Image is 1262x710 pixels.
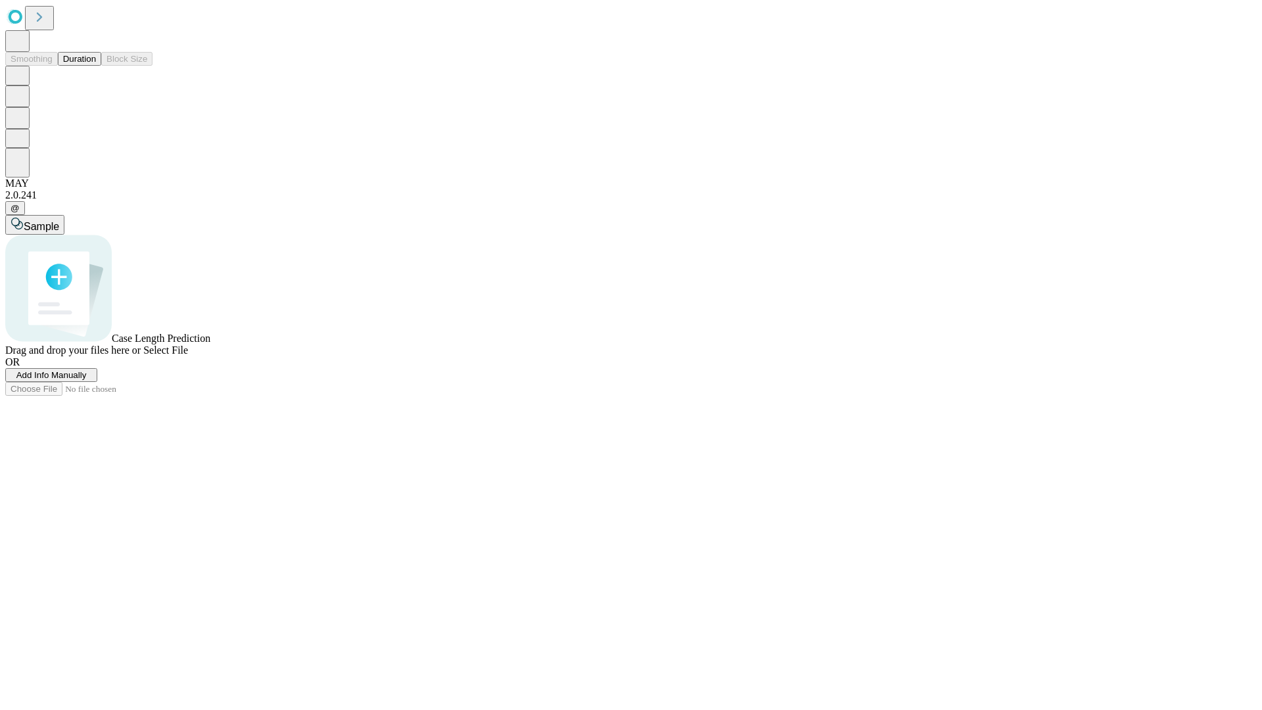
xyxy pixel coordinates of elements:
[5,344,141,356] span: Drag and drop your files here or
[5,215,64,235] button: Sample
[58,52,101,66] button: Duration
[24,221,59,232] span: Sample
[5,356,20,367] span: OR
[5,177,1257,189] div: MAY
[101,52,152,66] button: Block Size
[5,189,1257,201] div: 2.0.241
[143,344,188,356] span: Select File
[16,370,87,380] span: Add Info Manually
[11,203,20,213] span: @
[5,368,97,382] button: Add Info Manually
[5,52,58,66] button: Smoothing
[112,333,210,344] span: Case Length Prediction
[5,201,25,215] button: @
